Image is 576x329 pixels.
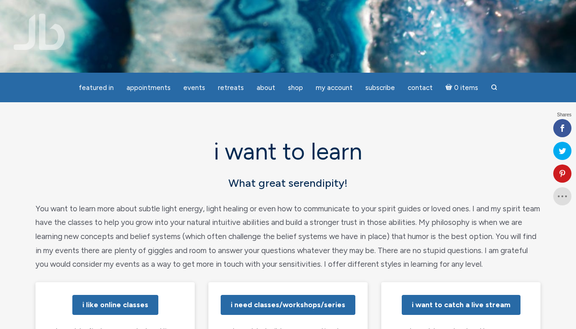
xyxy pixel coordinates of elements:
[183,84,205,92] span: Events
[72,295,158,315] a: i like online classes
[218,84,244,92] span: Retreats
[257,84,275,92] span: About
[221,295,355,315] a: i need classes/workshops/series
[79,84,114,92] span: featured in
[283,79,308,97] a: Shop
[35,175,541,191] h5: What great serendipity!
[212,79,249,97] a: Retreats
[121,79,176,97] a: Appointments
[14,14,65,50] img: Jamie Butler. The Everyday Medium
[316,84,353,92] span: My Account
[402,79,438,97] a: Contact
[73,79,119,97] a: featured in
[360,79,400,97] a: Subscribe
[445,84,454,92] i: Cart
[35,139,541,164] h1: i want to learn
[251,79,281,97] a: About
[35,202,541,271] p: You want to learn more about subtle light energy, light healing or even how to communicate to you...
[126,84,171,92] span: Appointments
[557,113,571,117] span: Shares
[454,85,478,91] span: 0 items
[408,84,433,92] span: Contact
[402,295,520,315] a: i want to catch a live stream
[310,79,358,97] a: My Account
[440,78,484,97] a: Cart0 items
[178,79,211,97] a: Events
[288,84,303,92] span: Shop
[365,84,395,92] span: Subscribe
